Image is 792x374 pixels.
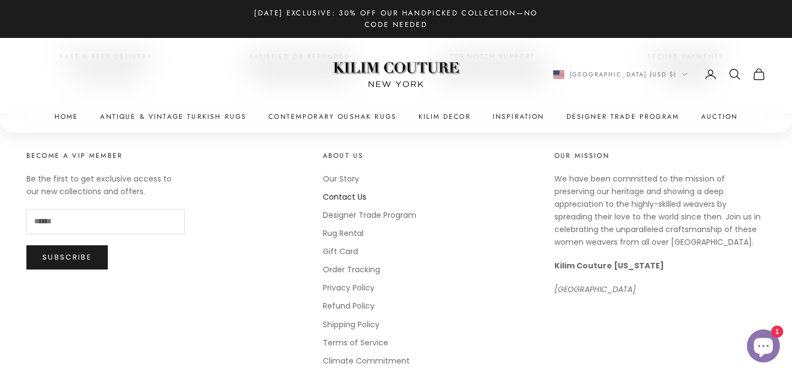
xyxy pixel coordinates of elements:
[554,150,766,161] p: Our Mission
[268,111,397,122] a: Contemporary Oushak Rugs
[553,68,766,81] nav: Secondary navigation
[54,111,79,122] a: Home
[323,319,380,330] a: Shipping Policy
[566,111,680,122] a: Designer Trade Program
[323,337,388,348] a: Terms of Service
[242,7,550,31] p: [DATE] Exclusive: 30% Off Our Handpicked Collection—No Code Needed
[26,150,185,161] p: Become a VIP Member
[26,111,766,122] nav: Primary navigation
[323,173,359,184] a: Our Story
[493,111,544,122] a: Inspiration
[554,284,636,295] em: [GEOGRAPHIC_DATA]
[323,191,366,202] a: Contact Us
[323,210,416,221] a: Designer Trade Program
[701,111,738,122] a: Auction
[323,246,358,257] a: Gift Card
[419,111,471,122] summary: Kilim Decor
[570,69,677,79] span: [GEOGRAPHIC_DATA] (USD $)
[26,245,108,269] button: Subscribe
[327,48,465,101] img: Logo of Kilim Couture New York
[744,329,783,365] inbox-online-store-chat: Shopify online store chat
[26,173,185,198] p: Be the first to get exclusive access to our new collections and offers.
[553,70,564,79] img: United States
[323,300,375,311] a: Refund Policy
[554,173,766,249] p: We have been committed to the mission of preserving our heritage and showing a deep appreciation ...
[323,150,416,161] p: About Us
[554,260,664,271] strong: Kilim Couture [US_STATE]
[323,282,375,293] a: Privacy Policy
[323,355,410,366] a: Climate Commitment
[553,69,688,79] button: Change country or currency
[100,111,246,122] a: Antique & Vintage Turkish Rugs
[323,228,364,239] a: Rug Rental
[323,264,380,275] a: Order Tracking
